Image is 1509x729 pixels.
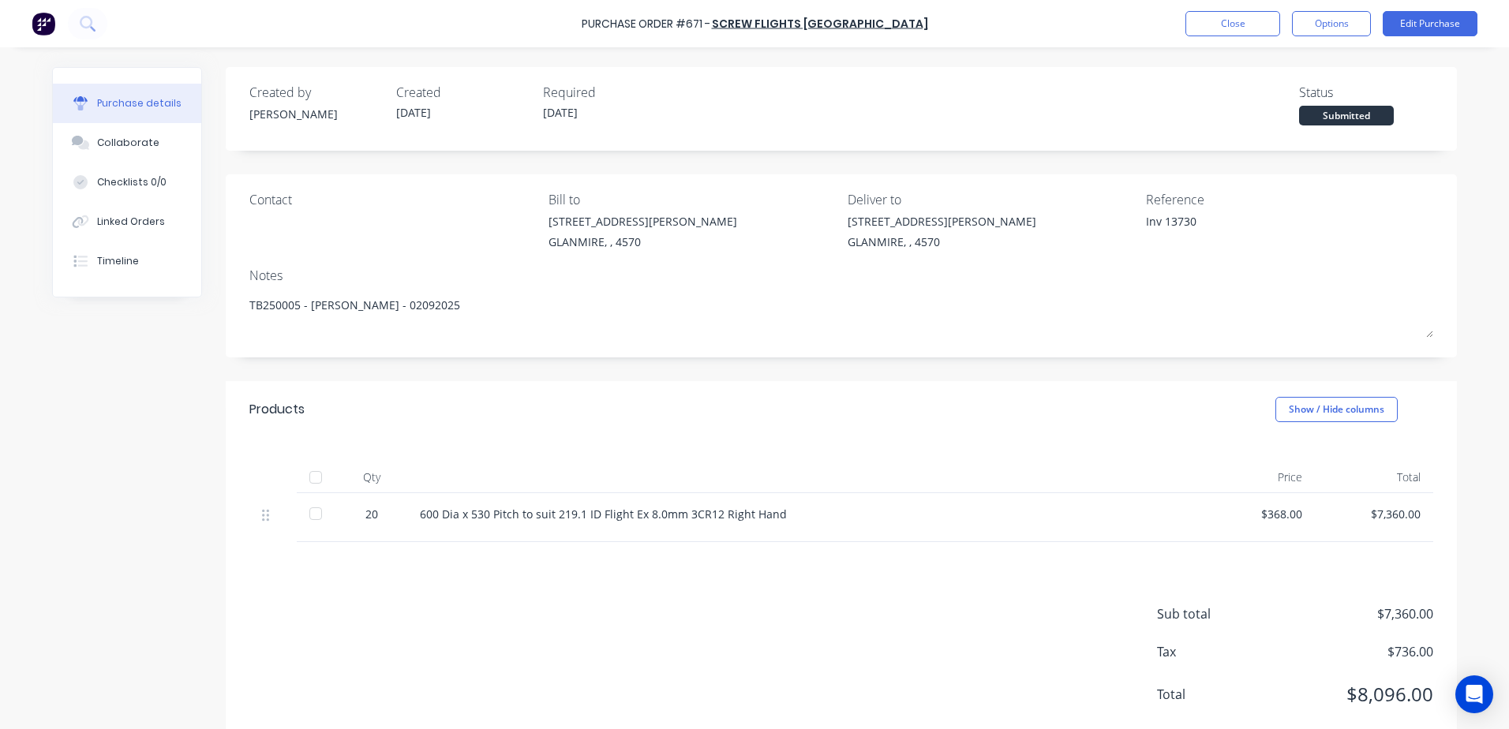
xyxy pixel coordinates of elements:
div: Open Intercom Messenger [1455,675,1493,713]
button: Options [1292,11,1371,36]
span: Sub total [1157,604,1275,623]
div: $368.00 [1209,506,1302,522]
div: Checklists 0/0 [97,175,167,189]
div: GLANMIRE, , 4570 [848,234,1036,250]
div: [STREET_ADDRESS][PERSON_NAME] [549,213,737,230]
span: Total [1157,685,1275,704]
div: Contact [249,190,537,209]
a: Screw Flights [GEOGRAPHIC_DATA] [712,16,928,32]
div: Collaborate [97,136,159,150]
button: Timeline [53,241,201,281]
div: 600 Dia x 530 Pitch to suit 219.1 ID Flight Ex 8.0mm 3CR12 Right Hand [420,506,1184,522]
div: Submitted [1299,106,1394,125]
div: 20 [349,506,395,522]
div: [PERSON_NAME] [249,106,384,122]
div: Total [1315,462,1433,493]
span: $736.00 [1275,642,1433,661]
div: Required [543,83,677,102]
div: Created by [249,83,384,102]
button: Close [1185,11,1280,36]
div: Linked Orders [97,215,165,229]
div: Deliver to [848,190,1135,209]
textarea: TB250005 - [PERSON_NAME] - 02092025 [249,289,1433,338]
button: Checklists 0/0 [53,163,201,202]
div: Created [396,83,530,102]
div: [STREET_ADDRESS][PERSON_NAME] [848,213,1036,230]
button: Linked Orders [53,202,201,241]
div: Price [1196,462,1315,493]
div: Qty [336,462,407,493]
div: GLANMIRE, , 4570 [549,234,737,250]
span: $8,096.00 [1275,680,1433,708]
button: Show / Hide columns [1275,397,1398,422]
div: Purchase details [97,96,182,110]
div: $7,360.00 [1327,506,1421,522]
div: Purchase Order #671 - [582,16,710,32]
div: Status [1299,83,1433,102]
span: $7,360.00 [1275,604,1433,623]
textarea: Inv 13730 [1146,213,1343,249]
div: Timeline [97,254,139,268]
div: Bill to [549,190,836,209]
div: Notes [249,266,1433,285]
div: Products [249,400,305,419]
div: Reference [1146,190,1433,209]
button: Purchase details [53,84,201,123]
span: Tax [1157,642,1275,661]
img: Factory [32,12,55,36]
button: Collaborate [53,123,201,163]
button: Edit Purchase [1383,11,1477,36]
